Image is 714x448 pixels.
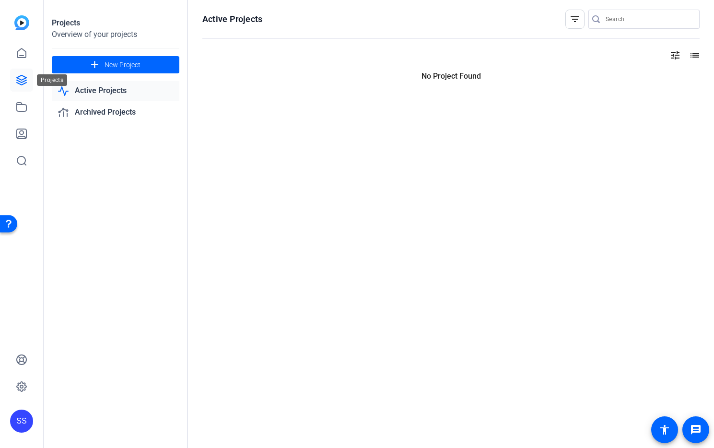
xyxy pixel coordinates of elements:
mat-icon: filter_list [569,13,581,25]
button: New Project [52,56,179,73]
img: blue-gradient.svg [14,15,29,30]
h1: Active Projects [202,13,262,25]
p: No Project Found [202,71,700,82]
a: Active Projects [52,81,179,101]
input: Search [606,13,692,25]
div: Projects [37,74,67,86]
mat-icon: accessibility [659,424,670,436]
mat-icon: message [690,424,702,436]
a: Archived Projects [52,103,179,122]
span: New Project [105,60,140,70]
mat-icon: list [688,49,700,61]
mat-icon: add [89,59,101,71]
mat-icon: tune [669,49,681,61]
div: SS [10,410,33,433]
div: Overview of your projects [52,29,179,40]
div: Projects [52,17,179,29]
